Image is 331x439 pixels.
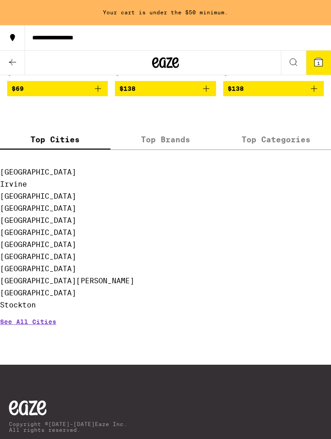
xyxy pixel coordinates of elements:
p: Copyright © [DATE]-[DATE] Eaze Inc. All rights reserved. [9,421,127,433]
label: Top Categories [221,130,331,149]
span: Help [21,6,39,14]
span: $138 [228,85,244,92]
span: 1 [317,60,320,66]
span: $69 [12,85,24,92]
label: Top Brands [110,130,221,149]
button: 1 [306,51,331,75]
button: Add to bag [115,81,216,96]
span: $138 [119,85,136,92]
button: Add to bag [223,81,324,96]
button: Add to bag [7,81,108,96]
